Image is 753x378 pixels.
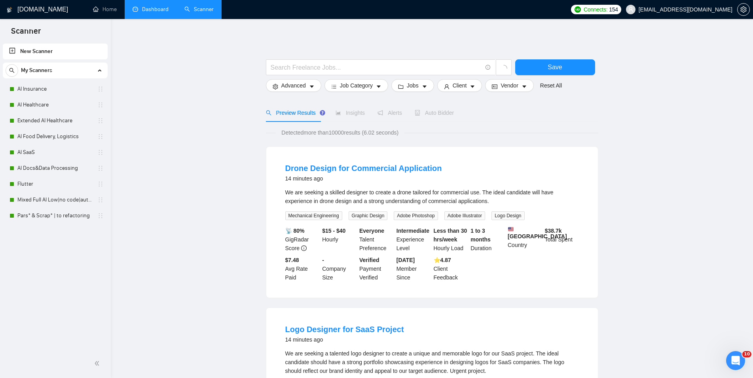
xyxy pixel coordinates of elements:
span: holder [97,165,104,171]
a: Mixed Full AI Low|no code|automations [17,192,93,208]
a: homeHome [93,6,117,13]
a: Extended AI Healthcare [17,113,93,129]
b: - [322,257,324,263]
span: holder [97,102,104,108]
button: idcardVendorcaret-down [485,79,533,92]
img: 🇺🇸 [508,226,514,232]
span: Scanner [5,25,47,42]
div: Avg Rate Paid [284,254,321,283]
div: Hourly [321,225,358,254]
button: barsJob Categorycaret-down [324,79,388,92]
div: Country [506,225,543,254]
span: Client [453,81,467,90]
div: Client Feedback [432,254,469,283]
span: info-circle [301,245,307,251]
a: New Scanner [9,44,101,59]
span: holder [97,149,104,156]
div: Tooltip anchor [319,109,326,116]
span: double-left [94,359,102,367]
div: We are seeking a talented logo designer to create a unique and memorable logo for our SaaS projec... [285,349,579,375]
span: user [628,7,634,12]
span: user [444,84,450,89]
span: Alerts [377,110,402,116]
span: info-circle [486,65,491,70]
a: AI Food Delivery, Logistics [17,129,93,144]
div: Member Since [395,254,432,283]
img: upwork-logo.png [575,6,581,13]
span: Auto Bidder [415,110,454,116]
a: setting [737,6,750,13]
span: bars [331,84,337,89]
span: caret-down [376,84,381,89]
button: search [6,64,18,77]
div: GigRadar Score [284,225,321,254]
a: AI Docs&Data Processing [17,160,93,176]
span: Advanced [281,81,306,90]
div: 14 minutes ago [285,335,404,344]
span: caret-down [522,84,527,89]
b: Everyone [359,228,384,234]
b: Intermediate [396,228,429,234]
span: Insights [336,110,365,116]
span: 154 [609,5,618,14]
span: Vendor [501,81,518,90]
span: Adobe Photoshop [394,211,438,220]
img: logo [7,4,12,16]
span: Preview Results [266,110,323,116]
div: Payment Verified [358,254,395,283]
a: Pars* & Scrap* | to refactoring [17,208,93,224]
div: Talent Preference [358,225,395,254]
span: Save [548,62,562,72]
a: Flutter [17,176,93,192]
b: 📡 80% [285,228,305,234]
span: search [266,110,271,116]
span: Connects: [584,5,607,14]
span: search [6,68,18,73]
span: idcard [492,84,497,89]
b: [DATE] [396,257,415,263]
span: Mechanical Engineering [285,211,342,220]
span: Detected more than 10000 results (6.02 seconds) [276,128,404,137]
div: Company Size [321,254,358,283]
span: robot [415,110,420,116]
a: dashboardDashboard [133,6,169,13]
a: AI Healthcare [17,97,93,113]
span: caret-down [422,84,427,89]
a: AI SaaS [17,144,93,160]
button: userClientcaret-down [437,79,482,92]
span: Graphic Design [349,211,388,220]
b: 1 to 3 months [470,228,491,243]
a: searchScanner [184,6,214,13]
button: setting [737,3,750,16]
a: Drone Design for Commercial Application [285,164,442,173]
div: 14 minutes ago [285,174,442,183]
span: Jobs [407,81,419,90]
a: AI Insurance [17,81,93,97]
a: Logo Designer for SaaS Project [285,325,404,334]
span: Adobe Illustrator [444,211,485,220]
a: Reset All [540,81,562,90]
iframe: Intercom live chat [726,351,745,370]
div: Experience Level [395,225,432,254]
input: Search Freelance Jobs... [271,63,482,72]
span: My Scanners [21,63,52,78]
span: 10 [742,351,751,357]
div: Duration [469,225,506,254]
li: New Scanner [3,44,108,59]
span: holder [97,118,104,124]
span: Logo Design [491,211,524,220]
span: Job Category [340,81,373,90]
span: holder [97,213,104,219]
span: caret-down [309,84,315,89]
b: Less than 30 hrs/week [434,228,467,243]
span: holder [97,197,104,203]
div: Total Spent [543,225,580,254]
span: holder [97,133,104,140]
b: ⭐️ 4.87 [434,257,451,263]
span: loading [500,65,507,72]
span: caret-down [470,84,475,89]
div: We are seeking a skilled designer to create a drone tailored for commercial use. The ideal candid... [285,188,579,205]
div: Hourly Load [432,225,469,254]
b: $15 - $40 [322,228,345,234]
b: $7.48 [285,257,299,263]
